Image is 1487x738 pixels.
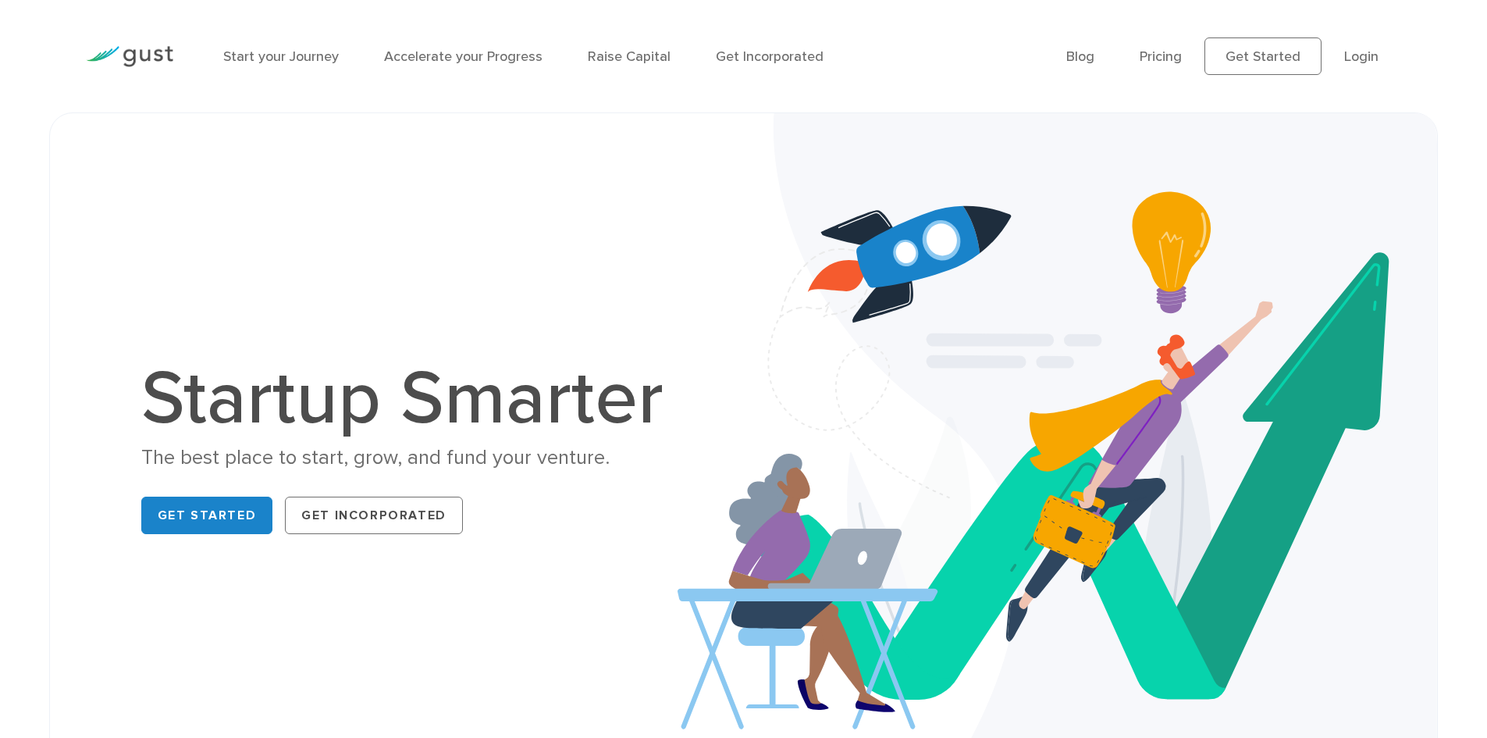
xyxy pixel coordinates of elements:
a: Get Incorporated [285,497,463,534]
a: Raise Capital [588,48,671,65]
div: The best place to start, grow, and fund your venture. [141,444,680,472]
a: Get Started [141,497,273,534]
img: Gust Logo [86,46,173,67]
a: Get Started [1204,37,1322,75]
a: Get Incorporated [716,48,824,65]
a: Pricing [1140,48,1182,65]
h1: Startup Smarter [141,362,680,437]
a: Start your Journey [223,48,339,65]
a: Blog [1066,48,1094,65]
a: Accelerate your Progress [384,48,543,65]
a: Login [1344,48,1378,65]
